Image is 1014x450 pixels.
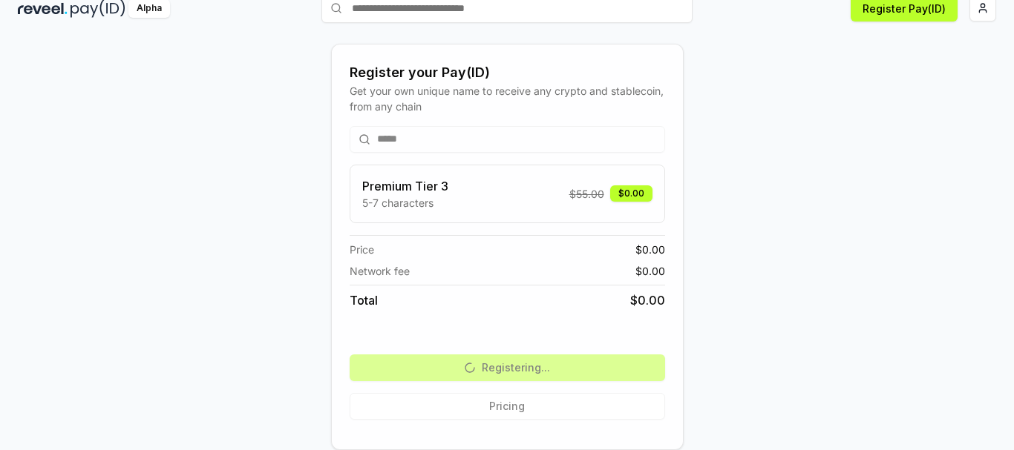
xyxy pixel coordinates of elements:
[362,195,448,211] p: 5-7 characters
[350,83,665,114] div: Get your own unique name to receive any crypto and stablecoin, from any chain
[350,263,410,279] span: Network fee
[362,177,448,195] h3: Premium Tier 3
[350,242,374,257] span: Price
[630,291,665,309] span: $ 0.00
[610,185,652,202] div: $0.00
[350,291,378,309] span: Total
[635,263,665,279] span: $ 0.00
[350,62,665,83] div: Register your Pay(ID)
[569,186,604,202] span: $ 55.00
[635,242,665,257] span: $ 0.00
